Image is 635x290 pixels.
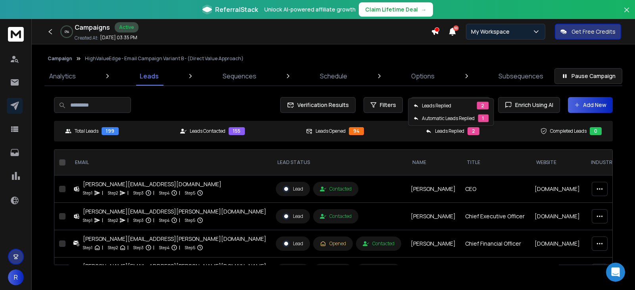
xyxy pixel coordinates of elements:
[133,189,144,197] p: Step 3
[115,22,139,32] div: Active
[460,176,530,203] td: CEO
[320,240,346,247] div: Opened
[108,244,118,252] p: Step 2
[179,189,180,197] p: |
[460,230,530,258] td: Chief Financial Officer
[69,150,271,176] th: EMAIL
[315,67,352,86] a: Schedule
[380,101,396,109] span: Filters
[406,258,460,285] td: [PERSON_NAME]
[127,216,129,224] p: |
[83,262,266,270] div: [PERSON_NAME][EMAIL_ADDRESS][PERSON_NAME][DOMAIN_NAME]
[530,203,585,230] td: [DOMAIN_NAME]
[159,244,169,252] p: Step 4
[460,258,530,285] td: President & Founder
[127,244,129,252] p: |
[530,150,585,176] th: website
[468,127,479,135] div: 2
[498,71,543,81] p: Subsequences
[283,213,303,220] div: Lead
[477,102,489,110] div: 2
[453,25,459,31] span: 50
[283,185,303,193] div: Lead
[422,103,451,109] p: Leads Replied
[153,216,154,224] p: |
[363,240,394,247] div: Contacted
[83,244,92,252] p: Step 1
[406,203,460,230] td: [PERSON_NAME]
[179,244,180,252] p: |
[140,71,159,81] p: Leads
[530,176,585,203] td: [DOMAIN_NAME]
[102,244,103,252] p: |
[406,230,460,258] td: [PERSON_NAME]
[8,269,24,285] button: R
[108,216,118,224] p: Step 2
[229,127,245,135] div: 155
[185,216,195,224] p: Step 5
[606,263,625,282] div: Open Intercom Messenger
[571,28,616,36] p: Get Free Credits
[422,115,475,122] p: Automatic Leads Replied
[550,128,587,134] p: Completed Leads
[83,189,92,197] p: Step 1
[215,5,258,14] span: ReferralStack
[411,71,435,81] p: Options
[135,67,164,86] a: Leads
[190,128,225,134] p: Leads Contacted
[280,97,356,113] button: Verification Results
[83,208,266,216] div: [PERSON_NAME][EMAIL_ADDRESS][PERSON_NAME][DOMAIN_NAME]
[159,189,169,197] p: Step 4
[159,216,169,224] p: Step 4
[364,97,403,113] button: Filters
[460,203,530,230] td: Chief Executive Officer
[294,101,349,109] span: Verification Results
[49,71,76,81] p: Analytics
[435,128,464,134] p: Leads Replied
[406,176,460,203] td: [PERSON_NAME]
[320,71,347,81] p: Schedule
[65,29,69,34] p: 0 %
[153,189,154,197] p: |
[554,68,622,84] button: Pause Campaign
[406,67,439,86] a: Options
[283,240,303,247] div: Lead
[512,101,553,109] span: Enrich Using AI
[622,5,632,24] button: Close banner
[44,67,81,86] a: Analytics
[127,189,129,197] p: |
[316,128,346,134] p: Leads Opened
[218,67,261,86] a: Sequences
[271,150,406,176] th: LEAD STATUS
[83,180,221,188] div: [PERSON_NAME][EMAIL_ADDRESS][DOMAIN_NAME]
[320,186,352,192] div: Contacted
[471,28,513,36] p: My Workspace
[320,213,352,219] div: Contacted
[102,216,103,224] p: |
[498,97,560,113] button: Enrich Using AI
[75,35,98,41] p: Created At:
[185,189,195,197] p: Step 5
[349,127,364,135] div: 94
[359,2,433,17] button: Claim Lifetime Deal→
[264,6,356,13] p: Unlock AI-powered affiliate growth
[153,244,154,252] p: |
[75,128,98,134] p: Total Leads
[100,34,137,41] p: [DATE] 03:35 PM
[568,97,613,113] button: Add New
[590,127,602,135] div: 0
[530,258,585,285] td: [DOMAIN_NAME]
[102,127,119,135] div: 199
[133,216,144,224] p: Step 3
[83,235,266,243] div: [PERSON_NAME][EMAIL_ADDRESS][PERSON_NAME][DOMAIN_NAME]
[223,71,256,81] p: Sequences
[478,114,489,122] div: 1
[108,189,118,197] p: Step 2
[460,150,530,176] th: title
[102,189,103,197] p: |
[179,216,180,224] p: |
[48,55,72,62] button: Campaign
[421,6,427,13] span: →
